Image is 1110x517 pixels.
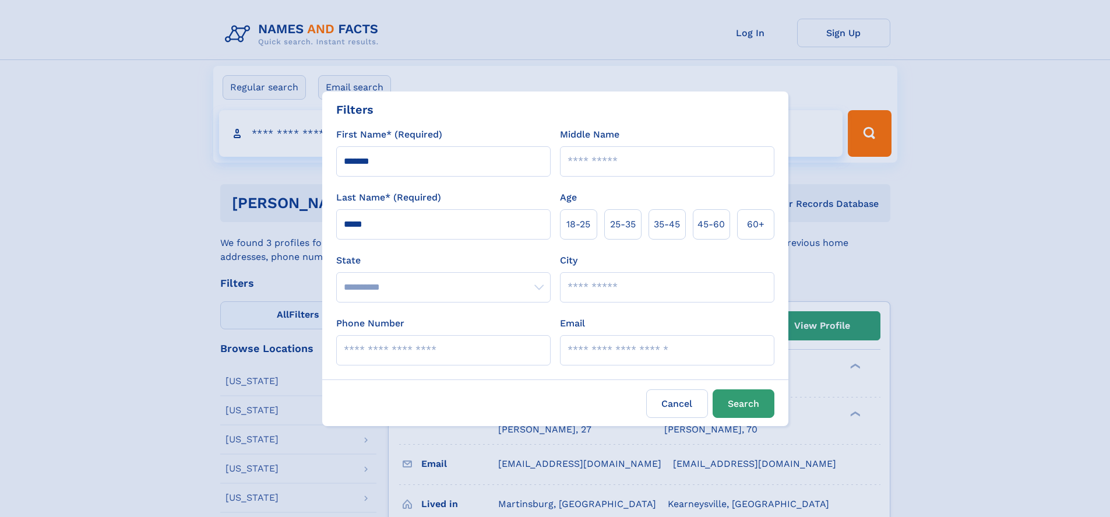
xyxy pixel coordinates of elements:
span: 25‑35 [610,217,636,231]
label: Email [560,316,585,330]
button: Search [713,389,774,418]
span: 45‑60 [697,217,725,231]
label: Middle Name [560,128,619,142]
label: Cancel [646,389,708,418]
label: Phone Number [336,316,404,330]
label: Last Name* (Required) [336,191,441,205]
label: City [560,254,577,268]
span: 60+ [747,217,764,231]
label: First Name* (Required) [336,128,442,142]
div: Filters [336,101,373,118]
span: 18‑25 [566,217,590,231]
label: State [336,254,551,268]
span: 35‑45 [654,217,680,231]
label: Age [560,191,577,205]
